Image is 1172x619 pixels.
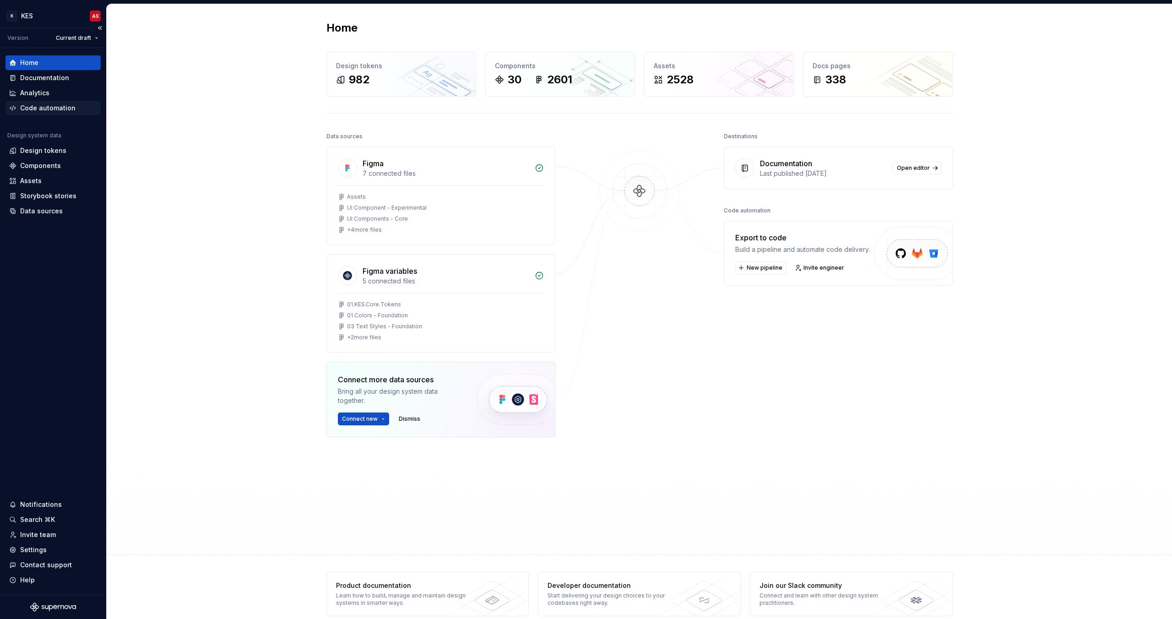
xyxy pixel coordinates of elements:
[20,146,66,155] div: Design tokens
[20,560,72,570] div: Contact support
[336,61,467,71] div: Design tokens
[20,206,63,216] div: Data sources
[5,86,101,100] a: Analytics
[52,32,103,44] button: Current draft
[347,193,366,201] div: Assets
[5,512,101,527] button: Search ⌘K
[336,581,469,590] div: Product documentation
[20,545,47,554] div: Settings
[760,592,893,607] div: Connect and learn with other design system practitioners.
[5,158,101,173] a: Components
[20,88,49,98] div: Analytics
[5,497,101,512] button: Notifications
[363,277,529,286] div: 5 connected files
[20,73,69,82] div: Documentation
[5,55,101,70] a: Home
[347,323,422,330] div: 03 Text Styles - Foundation
[5,204,101,218] a: Data sources
[20,103,76,113] div: Code automation
[20,515,55,524] div: Search ⌘K
[813,61,943,71] div: Docs pages
[548,592,681,607] div: Start delivering your design choices to your codebases right away.
[735,261,787,274] button: New pipeline
[347,312,408,319] div: 01 Colors - Foundation
[548,581,681,590] div: Developer documentation
[338,387,461,405] div: Bring all your design system data together.
[760,158,812,169] div: Documentation
[747,264,782,271] span: New pipeline
[338,413,389,425] button: Connect new
[347,215,408,223] div: UI Components - Core
[5,174,101,188] a: Assets
[347,301,401,308] div: 01.KES.Core.Tokens
[893,162,941,174] a: Open editor
[56,34,91,42] span: Current draft
[7,34,28,42] div: Version
[803,264,844,271] span: Invite engineer
[326,571,529,616] a: Product documentationLearn how to build, manage and maintain design systems in smarter ways.
[326,147,555,245] a: Figma7 connected filesAssetsUI Component - ExperimentalUI Components - Core+4more files
[5,543,101,557] a: Settings
[326,52,476,97] a: Design tokens982
[5,558,101,572] button: Contact support
[399,415,420,423] span: Dismiss
[5,101,101,115] a: Code automation
[735,245,870,254] div: Build a pipeline and automate code delivery.
[20,176,42,185] div: Assets
[347,204,427,212] div: UI Component - Experimental
[20,161,61,170] div: Components
[724,204,770,217] div: Code automation
[336,592,469,607] div: Learn how to build, manage and maintain design systems in smarter ways.
[363,169,529,178] div: 7 connected files
[508,72,521,87] div: 30
[326,254,555,353] a: Figma variables5 connected files01.KES.Core.Tokens01 Colors - Foundation03 Text Styles - Foundati...
[326,130,363,143] div: Data sources
[20,500,62,509] div: Notifications
[363,158,384,169] div: Figma
[20,530,56,539] div: Invite team
[2,6,104,26] button: KKESAS
[93,22,106,34] button: Collapse sidebar
[485,52,635,97] a: Components302601
[342,415,378,423] span: Connect new
[7,132,61,139] div: Design system data
[750,571,953,616] a: Join our Slack communityConnect and learn with other design system practitioners.
[20,58,38,67] div: Home
[897,164,930,172] span: Open editor
[349,72,369,87] div: 982
[338,374,461,385] div: Connect more data sources
[347,334,381,341] div: + 2 more files
[347,226,382,233] div: + 4 more files
[735,232,870,243] div: Export to code
[538,571,741,616] a: Developer documentationStart delivering your design choices to your codebases right away.
[363,266,417,277] div: Figma variables
[6,11,17,22] div: K
[5,71,101,85] a: Documentation
[326,21,358,35] h2: Home
[92,12,99,20] div: AS
[395,413,424,425] button: Dismiss
[760,581,893,590] div: Join our Slack community
[760,169,887,178] div: Last published [DATE]
[20,191,76,201] div: Storybook stories
[30,603,76,612] svg: Supernova Logo
[803,52,953,97] a: Docs pages338
[21,11,33,21] div: KES
[547,72,572,87] div: 2601
[644,52,794,97] a: Assets2528
[5,189,101,203] a: Storybook stories
[825,72,846,87] div: 338
[724,130,758,143] div: Destinations
[495,61,625,71] div: Components
[654,61,784,71] div: Assets
[5,527,101,542] a: Invite team
[667,72,694,87] div: 2528
[792,261,848,274] a: Invite engineer
[5,143,101,158] a: Design tokens
[20,576,35,585] div: Help
[5,573,101,587] button: Help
